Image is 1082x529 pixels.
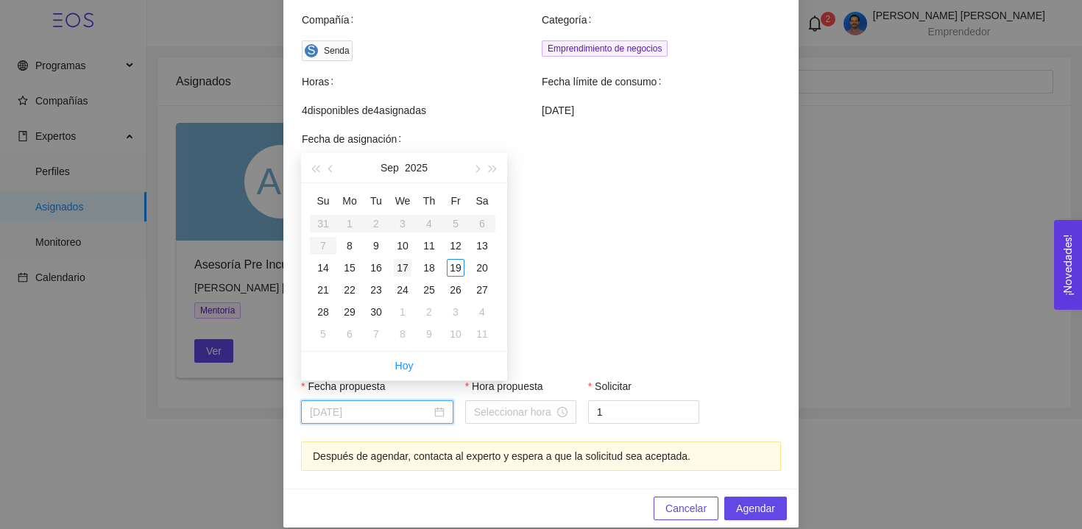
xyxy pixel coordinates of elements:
td: 2025-10-10 [442,323,469,345]
button: Sep [381,153,399,182]
button: Agendar [724,497,787,520]
div: 20 [473,259,491,277]
div: 10 [447,325,464,343]
input: Hora propuesta [474,404,554,420]
button: 2025 [405,153,428,182]
th: Su [310,189,336,213]
div: 15 [341,259,358,277]
div: 16 [367,259,385,277]
td: 2025-09-26 [442,279,469,301]
span: Fecha límite de consumo [542,74,667,90]
div: 6 [341,325,358,343]
a: Hoy [395,360,414,372]
span: Horas [302,74,339,90]
div: 19 [447,259,464,277]
div: 11 [473,325,491,343]
td: 2025-09-20 [469,257,495,279]
td: 2025-10-09 [416,323,442,345]
div: 24 [394,281,411,299]
span: Emprendimiento de negocios [542,40,668,57]
td: 2025-09-09 [363,235,389,257]
div: 10 [394,237,411,255]
th: Fr [442,189,469,213]
div: 18 [420,259,438,277]
label: Fecha propuesta [301,378,386,394]
span: Fecha de asignación [302,131,407,147]
td: 2025-09-10 [389,235,416,257]
td: 2025-09-28 [310,301,336,323]
td: 2025-09-30 [363,301,389,323]
th: We [389,189,416,213]
input: Fecha propuesta [310,404,431,420]
td: 2025-10-07 [363,323,389,345]
div: 4 [473,303,491,321]
span: 4 disponibles de 4 asignadas [302,102,540,118]
span: [DATE] [302,160,780,176]
td: 2025-09-16 [363,257,389,279]
th: Tu [363,189,389,213]
td: 2025-09-29 [336,301,363,323]
div: 1 [394,303,411,321]
th: Mo [336,189,363,213]
span: Compañía [302,12,359,28]
span: Categoría [542,12,597,28]
td: 2025-10-01 [389,301,416,323]
div: 29 [341,303,358,321]
th: Sa [469,189,495,213]
div: 9 [367,237,385,255]
div: 27 [473,281,491,299]
td: 2025-10-05 [310,323,336,345]
td: 2025-09-17 [389,257,416,279]
div: 9 [420,325,438,343]
td: 2025-10-02 [416,301,442,323]
td: 2025-09-21 [310,279,336,301]
label: Solicitar [588,378,632,394]
td: 2025-09-25 [416,279,442,301]
div: 17 [394,259,411,277]
div: 28 [314,303,332,321]
div: 14 [314,259,332,277]
td: 2025-10-11 [469,323,495,345]
div: 7 [367,325,385,343]
td: 2025-09-15 [336,257,363,279]
div: Senda [324,43,350,58]
span: [DATE] [542,102,780,118]
td: 2025-09-12 [442,235,469,257]
td: 2025-10-08 [389,323,416,345]
td: 2025-09-22 [336,279,363,301]
div: 5 [314,325,332,343]
td: 2025-09-23 [363,279,389,301]
td: 2025-09-18 [416,257,442,279]
div: 22 [341,281,358,299]
div: 26 [447,281,464,299]
div: 2 [420,303,438,321]
td: 2025-09-13 [469,235,495,257]
td: 2025-10-04 [469,301,495,323]
div: 8 [394,325,411,343]
div: 25 [420,281,438,299]
span: Cancelar [665,500,707,516]
div: 12 [447,237,464,255]
td: 2025-10-06 [336,323,363,345]
div: 23 [367,281,385,299]
button: Open Feedback Widget [1054,220,1082,310]
div: 13 [473,237,491,255]
span: S [308,45,316,57]
button: Cancelar [654,497,718,520]
td: 2025-10-03 [442,301,469,323]
td: 2025-09-11 [416,235,442,257]
div: 30 [367,303,385,321]
td: 2025-09-14 [310,257,336,279]
div: 21 [314,281,332,299]
span: Agendar [736,500,775,516]
div: 3 [447,303,464,321]
div: 11 [420,237,438,255]
label: Hora propuesta [465,378,543,394]
td: 2025-09-08 [336,235,363,257]
th: Th [416,189,442,213]
input: Solicitar [589,401,699,423]
td: 2025-09-27 [469,279,495,301]
td: 2025-09-19 [442,257,469,279]
div: Después de agendar, contacta al experto y espera a que la solicitud sea aceptada. [313,448,769,464]
td: 2025-09-24 [389,279,416,301]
